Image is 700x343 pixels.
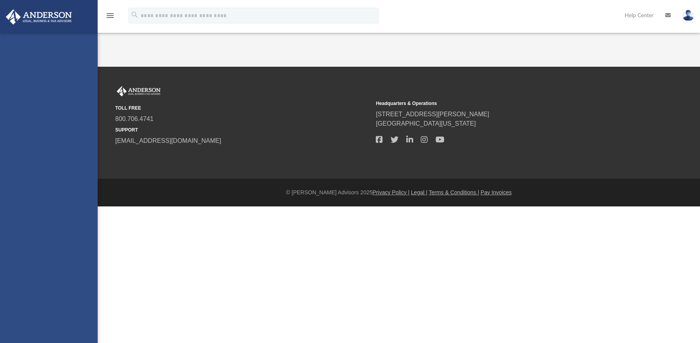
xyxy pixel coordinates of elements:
a: [EMAIL_ADDRESS][DOMAIN_NAME] [115,137,221,144]
small: SUPPORT [115,126,370,133]
a: Pay Invoices [480,189,511,195]
small: Headquarters & Operations [376,100,631,107]
a: Legal | [411,189,427,195]
img: Anderson Advisors Platinum Portal [115,86,162,96]
img: Anderson Advisors Platinum Portal [4,9,74,25]
a: menu [105,15,115,20]
a: Privacy Policy | [373,189,410,195]
i: menu [105,11,115,20]
i: search [130,11,139,19]
img: User Pic [682,10,694,21]
a: Terms & Conditions | [429,189,479,195]
a: 800.706.4741 [115,116,154,122]
div: © [PERSON_NAME] Advisors 2025 [98,188,700,197]
a: [STREET_ADDRESS][PERSON_NAME] [376,111,489,117]
small: TOLL FREE [115,105,370,112]
a: [GEOGRAPHIC_DATA][US_STATE] [376,120,476,127]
